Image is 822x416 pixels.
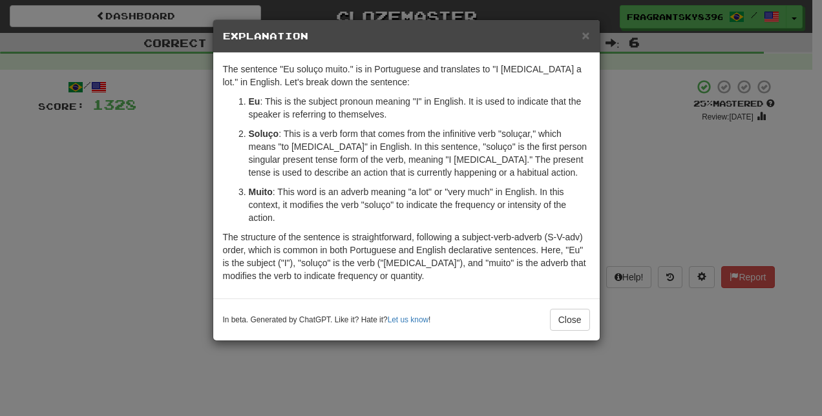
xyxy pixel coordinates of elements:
[249,129,279,139] strong: Soluço
[249,185,590,224] p: : This word is an adverb meaning "a lot" or "very much" in English. In this context, it modifies ...
[582,28,589,43] span: ×
[249,187,273,197] strong: Muito
[249,96,260,107] strong: Eu
[582,28,589,42] button: Close
[550,309,590,331] button: Close
[223,63,590,88] p: The sentence "Eu soluço muito." is in Portuguese and translates to "I [MEDICAL_DATA] a lot." in E...
[223,315,431,326] small: In beta. Generated by ChatGPT. Like it? Hate it? !
[223,231,590,282] p: The structure of the sentence is straightforward, following a subject-verb-adverb (S-V-adv) order...
[223,30,590,43] h5: Explanation
[249,127,590,179] p: : This is a verb form that comes from the infinitive verb "soluçar," which means "to [MEDICAL_DAT...
[249,95,590,121] p: : This is the subject pronoun meaning "I" in English. It is used to indicate that the speaker is ...
[388,315,428,324] a: Let us know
